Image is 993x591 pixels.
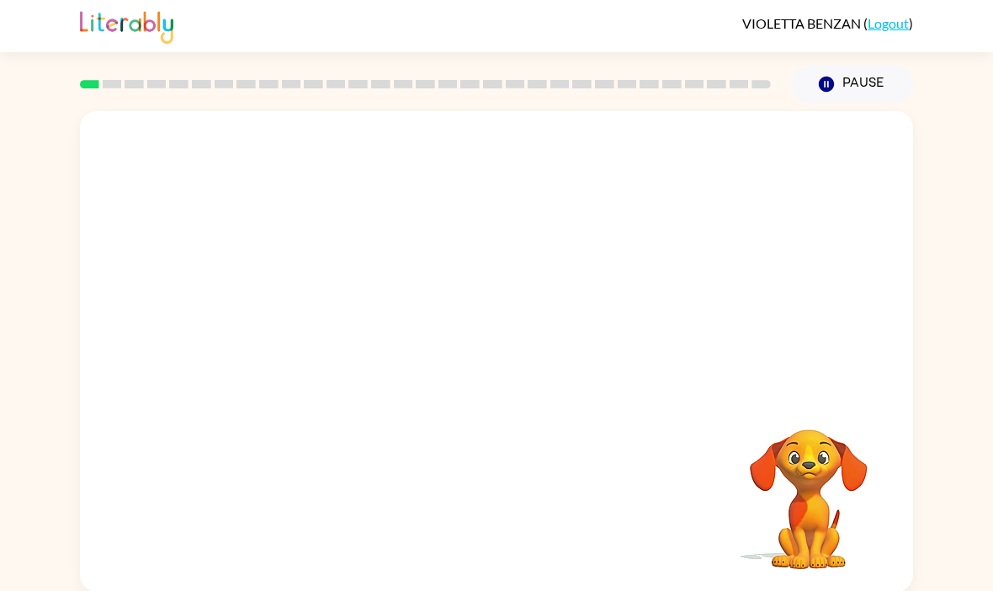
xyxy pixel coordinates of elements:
div: ( ) [742,15,913,31]
video: Your browser must support playing .mp4 files to use Literably. Please try using another browser. [725,403,893,572]
button: Pause [791,65,913,104]
span: VIOLETTA BENZAN [742,15,863,31]
img: Literably [80,7,173,44]
a: Logout [868,15,909,31]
